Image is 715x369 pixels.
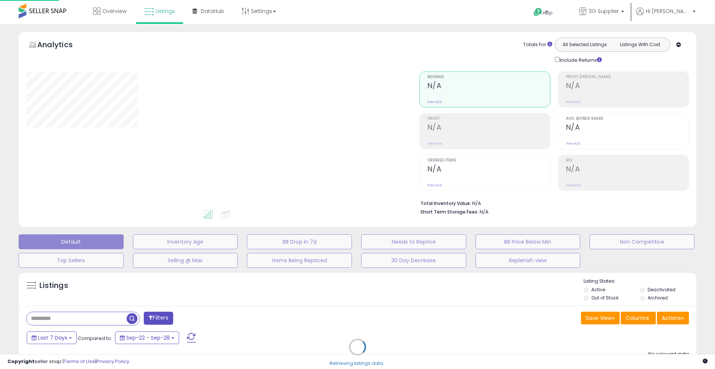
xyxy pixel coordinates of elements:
div: seller snap | | [7,358,129,365]
button: Inventory Age [133,234,238,249]
span: DataHub [201,7,224,15]
button: Needs to Reprice [361,234,466,249]
strong: Copyright [7,358,35,365]
button: Default [19,234,124,249]
small: Prev: N/A [428,141,442,146]
b: Short Term Storage Fees: [420,209,479,215]
span: Profit [PERSON_NAME] [566,75,689,79]
button: BB Price Below Min [476,234,581,249]
span: ROI [566,158,689,163]
button: Selling @ Max [133,253,238,268]
button: Items Being Repriced [247,253,352,268]
b: Total Inventory Value: [420,200,471,206]
span: Overview [102,7,127,15]
li: N/A [420,198,683,207]
span: Avg. Buybox Share [566,117,689,121]
span: N/A [480,208,489,215]
small: Prev: N/A [566,100,581,104]
small: Prev: N/A [428,183,442,187]
button: Top Sellers [19,253,124,268]
a: Hi [PERSON_NAME] [636,7,696,24]
button: All Selected Listings [557,40,613,49]
span: Profit [428,117,550,121]
h2: N/A [428,165,550,175]
div: Retrieving listings data.. [330,360,385,367]
small: Prev: N/A [428,100,442,104]
span: 3G Supplier [589,7,619,15]
div: Include Returns [549,55,611,64]
span: Revenue [428,75,550,79]
span: Hi [PERSON_NAME] [646,7,690,15]
i: Get Help [533,7,543,17]
button: Listings With Cost [612,40,668,49]
button: 30 Day Decrease [361,253,466,268]
h5: Analytics [37,39,87,52]
button: Non Competitive [590,234,695,249]
span: Help [543,10,553,16]
button: Replenish view [476,253,581,268]
h2: N/A [566,81,689,92]
button: BB Drop in 7d [247,234,352,249]
h2: N/A [566,123,689,133]
span: Ordered Items [428,158,550,163]
h2: N/A [566,165,689,175]
a: Help [528,2,567,24]
h2: N/A [428,123,550,133]
h2: N/A [428,81,550,92]
small: Prev: N/A [566,183,581,187]
span: Listings [156,7,175,15]
small: Prev: N/A [566,141,581,146]
div: Totals For [523,41,552,48]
